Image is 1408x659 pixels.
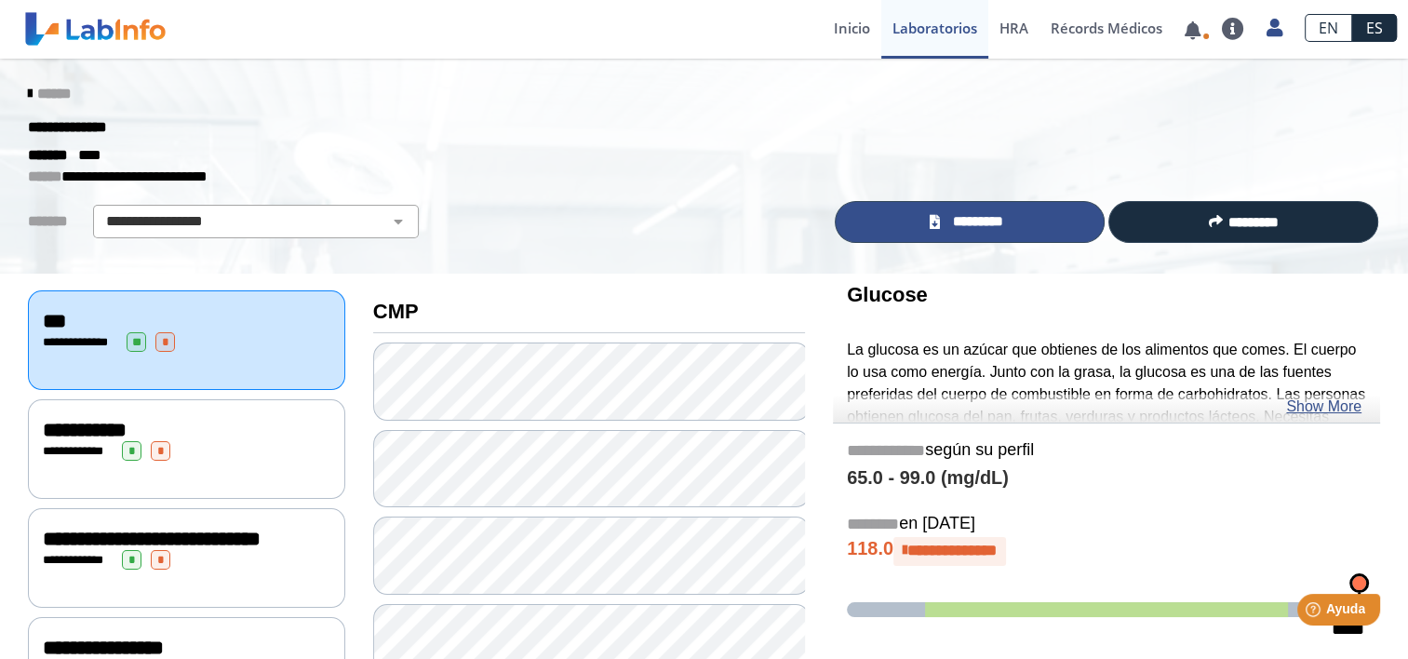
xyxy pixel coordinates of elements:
a: ES [1352,14,1397,42]
h4: 65.0 - 99.0 (mg/dL) [847,467,1366,490]
b: CMP [373,300,419,323]
h5: en [DATE] [847,514,1366,535]
a: EN [1305,14,1352,42]
b: Glucose [847,283,928,306]
iframe: Help widget launcher [1242,586,1388,639]
p: La glucosa es un azúcar que obtienes de los alimentos que comes. El cuerpo lo usa como energía. J... [847,339,1366,494]
span: HRA [999,19,1028,37]
h5: según su perfil [847,440,1366,462]
a: Show More [1286,396,1361,418]
h4: 118.0 [847,537,1366,565]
